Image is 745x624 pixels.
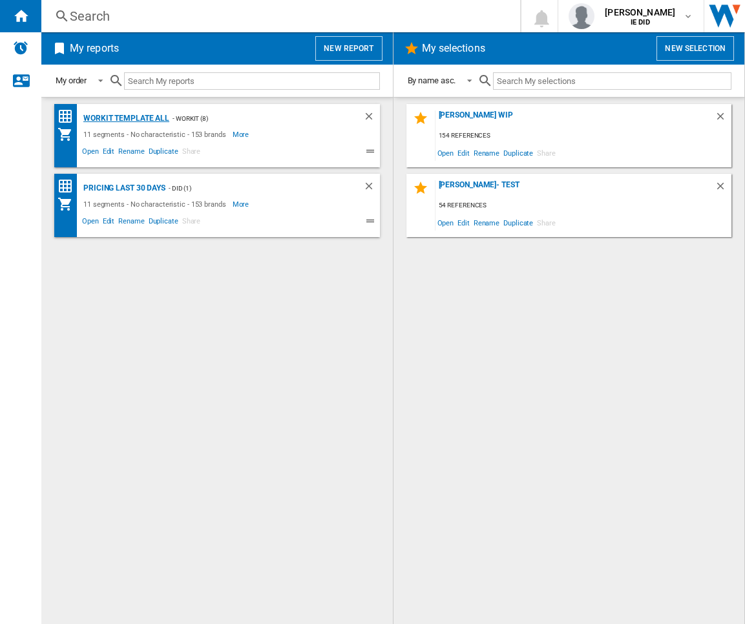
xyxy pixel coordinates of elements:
[472,144,501,161] span: Rename
[435,128,732,144] div: 154 references
[147,215,180,231] span: Duplicate
[101,215,117,231] span: Edit
[456,214,472,231] span: Edit
[101,145,117,161] span: Edit
[493,72,731,90] input: Search My selections
[80,145,101,161] span: Open
[56,76,87,85] div: My order
[435,198,732,214] div: 54 references
[715,180,731,198] div: Delete
[80,110,169,127] div: Workit Template All
[116,215,146,231] span: Rename
[165,180,337,196] div: - DID (1)
[435,180,715,198] div: [PERSON_NAME]- Test
[363,180,380,196] div: Delete
[631,18,650,26] b: IE DID
[233,196,251,212] span: More
[605,6,675,19] span: [PERSON_NAME]
[67,36,121,61] h2: My reports
[80,127,233,142] div: 11 segments - No characteristic - 153 brands
[58,178,80,194] div: Price Matrix
[456,144,472,161] span: Edit
[116,145,146,161] span: Rename
[180,215,203,231] span: Share
[124,72,379,90] input: Search My reports
[80,180,165,196] div: Pricing Last 30 days
[233,127,251,142] span: More
[315,36,382,61] button: New report
[715,110,731,128] div: Delete
[435,144,456,161] span: Open
[435,214,456,231] span: Open
[656,36,734,61] button: New selection
[70,7,487,25] div: Search
[501,214,535,231] span: Duplicate
[363,110,380,127] div: Delete
[472,214,501,231] span: Rename
[13,40,28,56] img: alerts-logo.svg
[58,127,80,142] div: My Assortment
[180,145,203,161] span: Share
[419,36,488,61] h2: My selections
[58,196,80,212] div: My Assortment
[501,144,535,161] span: Duplicate
[169,110,337,127] div: - Workit (8)
[535,144,558,161] span: Share
[58,109,80,125] div: Price Matrix
[80,215,101,231] span: Open
[80,196,233,212] div: 11 segments - No characteristic - 153 brands
[147,145,180,161] span: Duplicate
[435,110,715,128] div: [PERSON_NAME] WIP
[569,3,594,29] img: profile.jpg
[408,76,456,85] div: By name asc.
[535,214,558,231] span: Share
